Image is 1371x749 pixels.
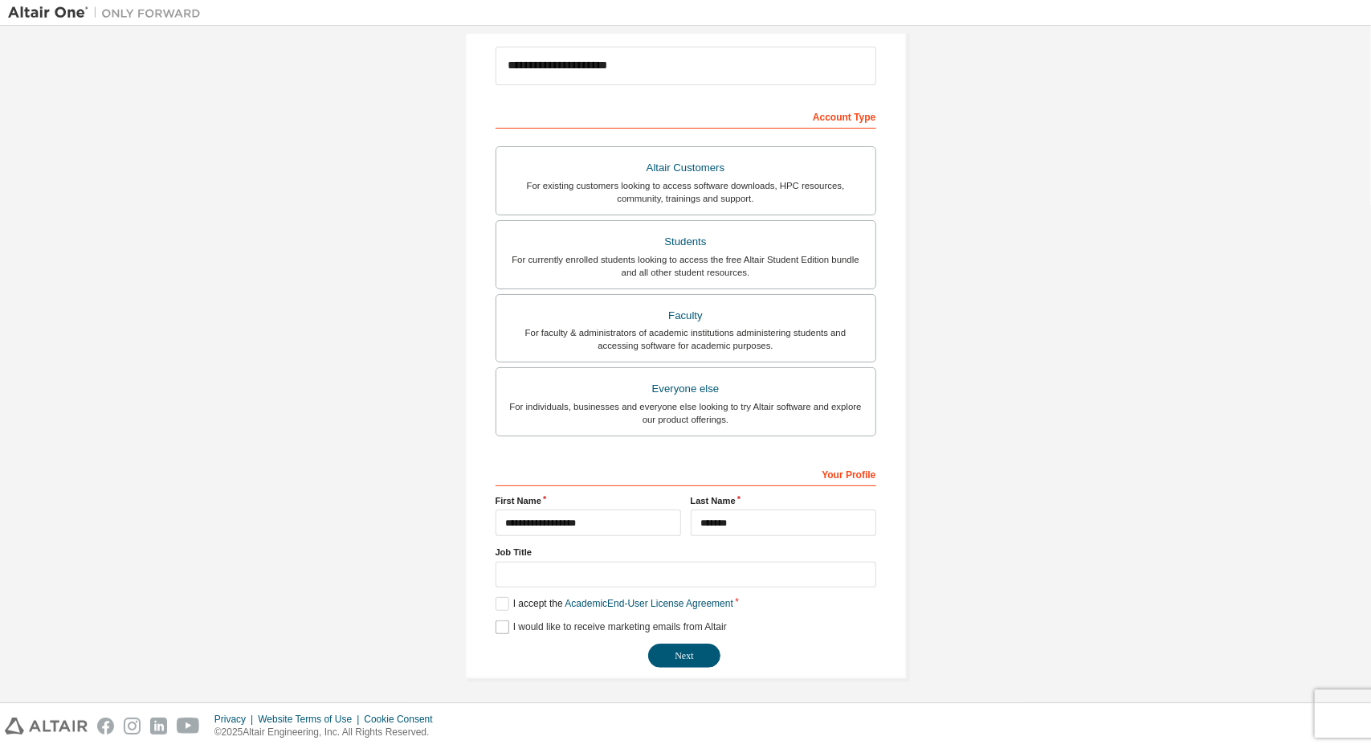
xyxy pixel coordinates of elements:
[506,157,866,179] div: Altair Customers
[150,718,167,735] img: linkedin.svg
[214,713,258,726] div: Privacy
[177,718,200,735] img: youtube.svg
[97,718,114,735] img: facebook.svg
[506,305,866,327] div: Faculty
[565,598,733,609] a: Academic End-User License Agreement
[364,713,442,726] div: Cookie Consent
[506,400,866,426] div: For individuals, businesses and everyone else looking to try Altair software and explore our prod...
[506,326,866,352] div: For faculty & administrators of academic institutions administering students and accessing softwa...
[124,718,141,735] img: instagram.svg
[506,179,866,205] div: For existing customers looking to access software downloads, HPC resources, community, trainings ...
[506,253,866,279] div: For currently enrolled students looking to access the free Altair Student Edition bundle and all ...
[648,644,720,668] button: Next
[496,103,876,129] div: Account Type
[496,597,733,611] label: I accept the
[496,494,681,507] label: First Name
[496,546,876,559] label: Job Title
[258,713,364,726] div: Website Terms of Use
[506,378,866,400] div: Everyone else
[5,718,88,735] img: altair_logo.svg
[496,460,876,486] div: Your Profile
[8,5,209,21] img: Altair One
[506,231,866,253] div: Students
[214,726,443,739] p: © 2025 Altair Engineering, Inc. All Rights Reserved.
[496,620,727,634] label: I would like to receive marketing emails from Altair
[691,494,876,507] label: Last Name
